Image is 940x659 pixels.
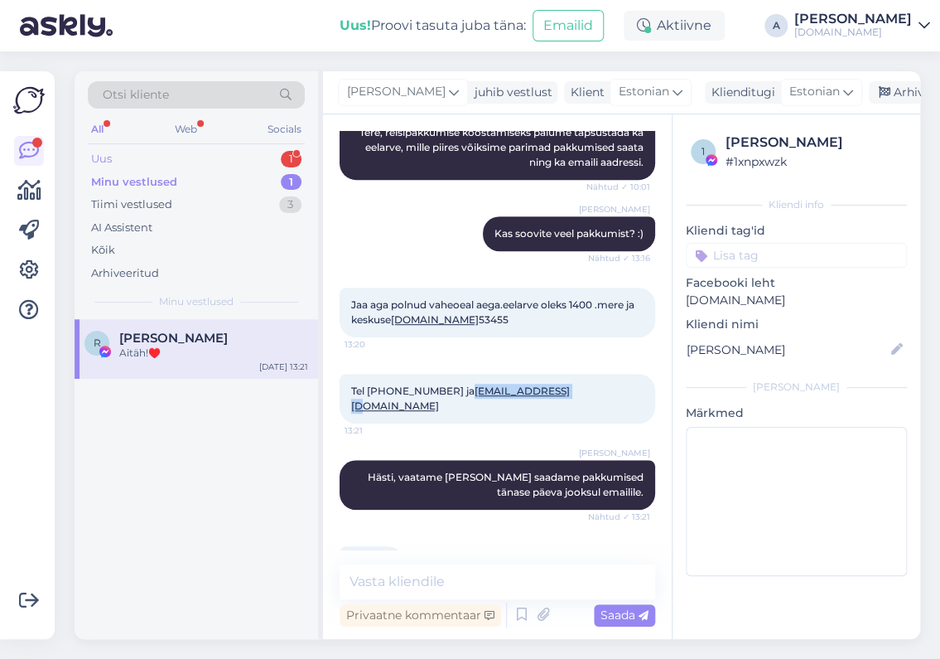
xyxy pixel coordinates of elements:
a: [PERSON_NAME][DOMAIN_NAME] [794,12,930,39]
div: # 1xnpxwzk [725,153,902,171]
span: R [94,337,101,349]
div: Minu vestlused [91,174,177,191]
div: [DATE] 13:21 [259,361,308,373]
span: Saada [600,608,648,623]
p: Märkmed [686,405,907,422]
div: Socials [264,119,305,140]
span: Nähtud ✓ 10:01 [586,181,650,193]
span: Tere, reisipakkumise koostamiseks palume täpsustada ka eelarve, mille piires võiksime parimad pak... [359,126,646,168]
span: Otsi kliente [103,86,169,104]
span: Nähtud ✓ 13:21 [588,511,650,523]
a: [DOMAIN_NAME] [391,313,479,326]
div: 1 [281,174,301,191]
div: [PERSON_NAME] [725,133,902,153]
div: 1 [281,151,301,167]
div: Aktiivne [624,11,725,41]
p: Kliendi tag'id [686,222,907,240]
span: [PERSON_NAME] [579,203,650,216]
div: Klient [564,84,605,101]
span: Ruth Rohumets [119,331,228,346]
span: 1 [701,145,705,157]
p: Kliendi nimi [686,316,907,333]
div: Tiimi vestlused [91,196,172,213]
span: Estonian [789,83,840,101]
p: Facebooki leht [686,274,907,292]
b: Uus! [340,17,371,33]
p: [DOMAIN_NAME] [686,292,907,309]
div: juhib vestlust [468,84,552,101]
div: Aitäh!♥️ [119,346,308,361]
div: A [764,14,788,37]
div: 3 [279,196,301,213]
input: Lisa tag [686,243,907,268]
span: Hästi, vaatame [PERSON_NAME] saadame pakkumised tänase päeva jooksul emailile. [368,471,646,498]
span: Nähtud ✓ 13:16 [588,252,650,264]
div: Privaatne kommentaar [340,604,501,627]
div: Uus [91,151,112,167]
span: Kas soovite veel pakkumist? :) [494,227,644,240]
div: [PERSON_NAME] [794,12,912,26]
span: 13:20 [345,338,407,351]
span: [PERSON_NAME] [579,447,650,459]
div: Proovi tasuta juba täna: [340,16,526,36]
div: [PERSON_NAME] [686,380,907,395]
span: [PERSON_NAME] [347,83,446,101]
span: Estonian [619,83,669,101]
div: AI Assistent [91,220,152,236]
div: All [88,119,107,140]
button: Emailid [533,10,604,41]
span: Tel [PHONE_NUMBER] ja [351,385,570,412]
div: [DOMAIN_NAME] [794,26,912,39]
div: Klienditugi [705,84,775,101]
span: Minu vestlused [159,294,234,309]
div: Kliendi info [686,197,907,212]
div: Kõik [91,242,115,259]
div: Arhiveeritud [91,265,159,282]
span: Jaa aga polnud vaheoeal aega.eelarve oleks 1400 .mere ja keskuse 53455 [351,298,637,326]
span: 13:21 [345,424,407,437]
img: Askly Logo [13,85,45,116]
input: Lisa nimi [687,341,888,359]
div: Web [171,119,200,140]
